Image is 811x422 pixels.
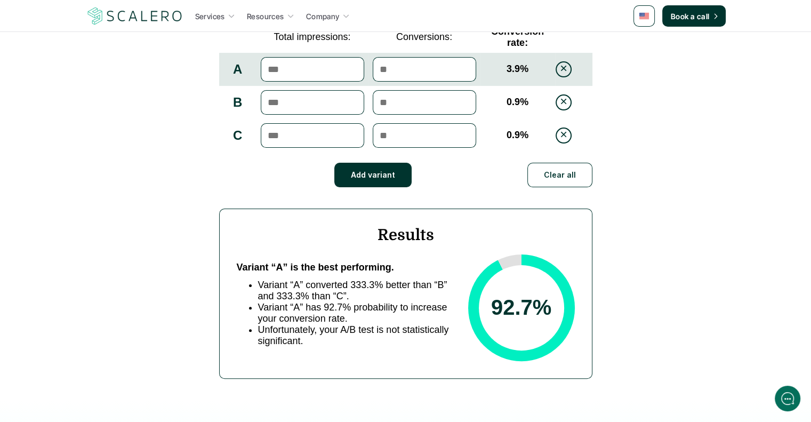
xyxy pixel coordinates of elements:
td: Total impressions: [256,22,368,53]
span: Variant “A” is the best performing. [237,262,394,273]
td: C [219,119,256,152]
button: New conversation [17,141,197,163]
h1: Hi! Welcome to Scalero. [16,52,197,69]
a: Book a call [662,5,726,27]
span: New conversation [69,148,128,156]
iframe: gist-messenger-bubble-iframe [775,386,800,411]
p: Company [306,11,340,22]
td: A [219,53,256,86]
span: Variant “A” converted 333.3% better than “B” and 333.3% than “C”. [258,280,447,301]
td: Conversions: [368,22,480,53]
span: Variant “A” has 92.7% probability to increase your conversion rate. [258,302,447,324]
p: Book a call [671,11,710,22]
span: Unfortunately, your A/B test is not statistically significant. [258,324,449,346]
p: Services [195,11,225,22]
h2: Let us know if we can help with lifecycle marketing. [16,71,197,122]
h4: Results [237,226,575,244]
td: 0.9 % [480,86,555,119]
td: B [219,86,256,119]
button: Add variant [334,163,412,187]
span: We run on Gist [89,353,135,360]
span: 92.7 % [491,296,551,320]
td: 3.9 % [480,53,555,86]
td: Conversion rate: [480,22,555,53]
p: Resources [247,11,284,22]
td: 0.9 % [480,119,555,152]
img: Scalero company logo [86,6,184,26]
button: Clear all [527,163,592,187]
